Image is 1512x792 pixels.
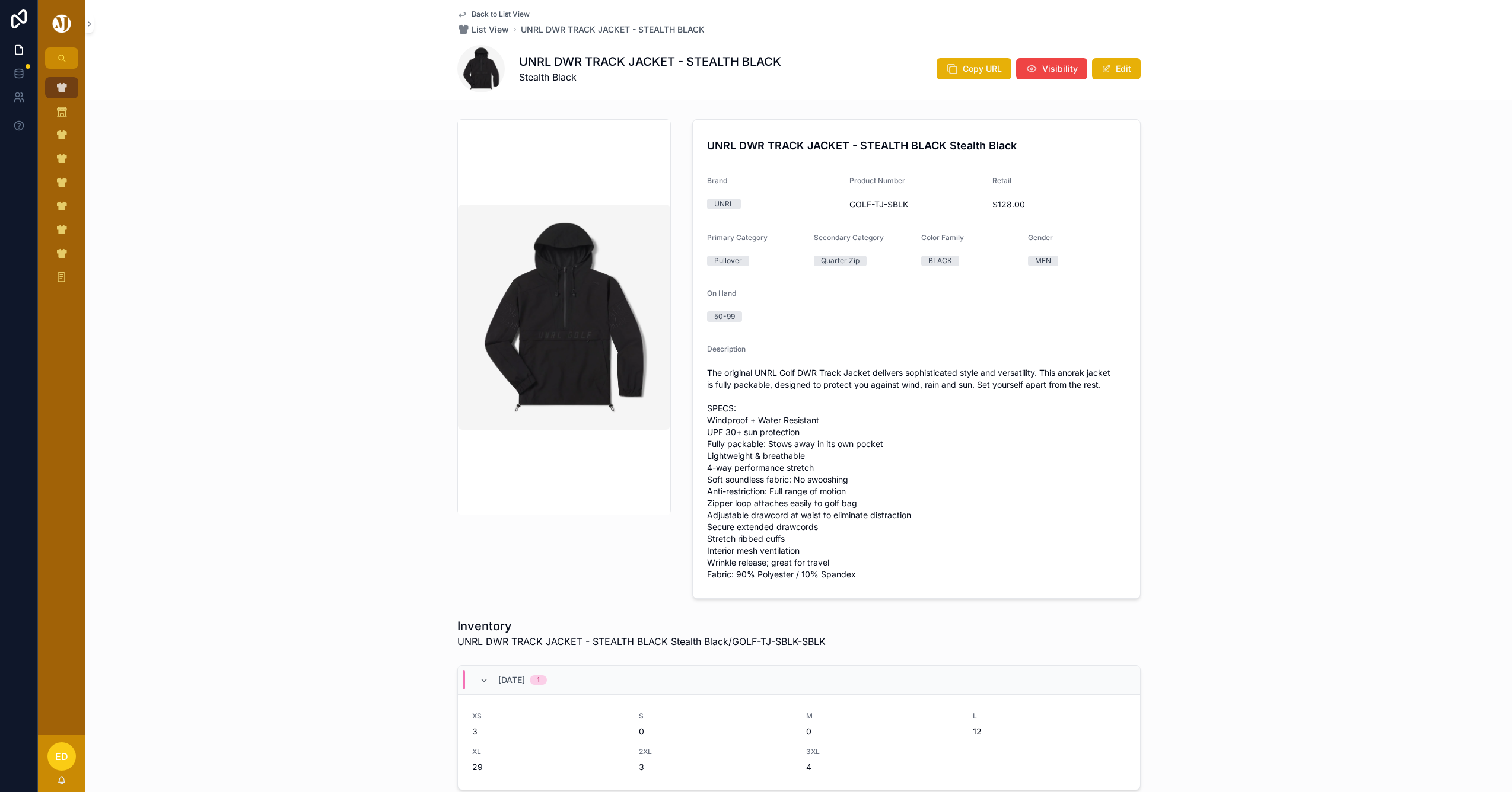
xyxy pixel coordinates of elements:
[639,711,792,721] span: S
[992,199,1126,210] span: $128.00
[1042,63,1078,75] span: Visibility
[849,176,905,185] span: Product Number
[519,70,781,84] span: Stealth Black
[707,233,768,242] span: Primary Category
[457,618,826,634] h1: Inventory
[639,747,792,756] span: 2XL
[537,675,540,685] div: 1
[472,726,625,737] span: 3
[806,761,959,773] span: 4
[928,256,952,266] div: BLACK
[472,747,625,756] span: XL
[1028,233,1053,242] span: Gender
[806,747,959,756] span: 3XL
[498,674,525,686] span: [DATE]
[457,634,826,649] span: UNRL DWR TRACK JACKET - STEALTH BLACK Stealth Black/GOLF-TJ-SBLK-SBLK
[963,63,1002,75] span: Copy URL
[707,344,746,353] span: Description
[992,176,1011,185] span: Retail
[639,726,792,737] span: 0
[472,761,625,773] span: 29
[973,726,1126,737] span: 12
[639,761,792,773] span: 3
[806,711,959,721] span: M
[707,176,727,185] span: Brand
[707,138,1126,154] h4: UNRL DWR TRACK JACKET - STEALTH BLACK Stealth Black
[457,9,530,19] a: Back to List View
[1016,58,1087,79] button: Visibility
[458,694,1140,790] a: XS3S0M0L12XL292XL33XL4
[707,367,1126,580] span: The original UNRL Golf DWR Track Jacket delivers sophisticated style and versatility. This anorak...
[849,199,983,210] span: GOLF-TJ-SBLK
[806,726,959,737] span: 0
[472,24,509,36] span: List View
[714,256,742,266] div: Pullover
[457,24,509,36] a: List View
[1035,256,1051,266] div: MEN
[821,256,860,266] div: Quarter Zip
[38,69,85,304] div: scrollable content
[521,24,705,36] a: UNRL DWR TRACK JACKET - STEALTH BLACK
[472,9,530,19] span: Back to List View
[55,749,68,764] span: ED
[814,233,884,242] span: Secondary Category
[50,14,73,33] img: App logo
[921,233,964,242] span: Color Family
[714,199,734,209] div: UNRL
[707,289,736,298] span: On Hand
[714,311,735,322] div: 50-99
[937,58,1011,79] button: Copy URL
[472,711,625,721] span: XS
[519,53,781,70] h1: UNRL DWR TRACK JACKET - STEALTH BLACK
[458,205,670,430] img: UNRL-GOLF-TRACK-PULLOVER-STEALTH-FRONT-min_2048x2048.webp
[973,711,1126,721] span: L
[1092,58,1141,79] button: Edit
